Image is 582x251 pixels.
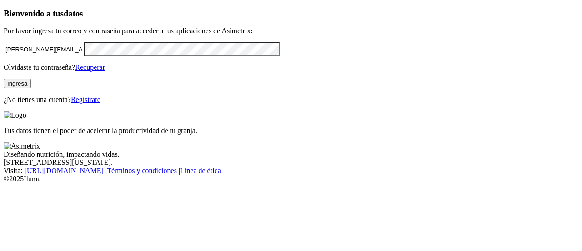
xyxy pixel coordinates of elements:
[4,111,26,119] img: Logo
[180,167,221,174] a: Línea de ética
[4,9,578,19] h3: Bienvenido a tus
[4,150,578,159] div: Diseñando nutrición, impactando vidas.
[4,127,578,135] p: Tus datos tienen el poder de acelerar la productividad de tu granja.
[4,45,84,54] input: Tu correo
[4,167,578,175] div: Visita : | |
[64,9,83,18] span: datos
[4,175,578,183] div: © 2025 Iluma
[4,159,578,167] div: [STREET_ADDRESS][US_STATE].
[107,167,177,174] a: Términos y condiciones
[4,27,578,35] p: Por favor ingresa tu correo y contraseña para acceder a tus aplicaciones de Asimetrix:
[75,63,105,71] a: Recuperar
[71,96,100,103] a: Regístrate
[25,167,104,174] a: [URL][DOMAIN_NAME]
[4,96,578,104] p: ¿No tienes una cuenta?
[4,79,31,88] button: Ingresa
[4,63,578,72] p: Olvidaste tu contraseña?
[4,142,40,150] img: Asimetrix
